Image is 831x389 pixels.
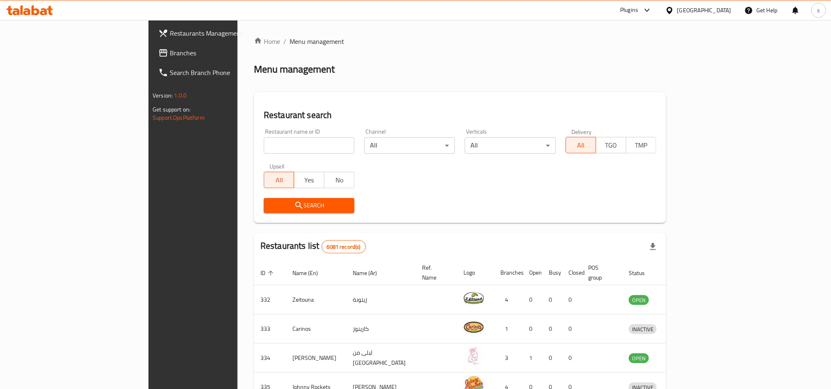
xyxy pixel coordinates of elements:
[494,260,523,285] th: Branches
[677,6,731,15] div: [GEOGRAPHIC_DATA]
[630,139,653,151] span: TMP
[322,240,366,253] div: Total records count
[297,174,321,186] span: Yes
[346,314,415,344] td: كارينوز
[817,6,820,15] span: s
[523,285,542,314] td: 0
[322,243,365,251] span: 6081 record(s)
[254,36,666,46] nav: breadcrumb
[629,296,649,305] span: OPEN
[562,344,582,373] td: 0
[629,268,655,278] span: Status
[170,48,281,58] span: Branches
[523,344,542,373] td: 1
[465,137,555,154] div: All
[629,325,657,334] span: INACTIVE
[571,129,592,134] label: Delivery
[562,285,582,314] td: 0
[620,5,638,15] div: Plugins
[170,28,281,38] span: Restaurants Management
[542,344,562,373] td: 0
[152,63,287,82] a: Search Branch Phone
[286,285,346,314] td: Zeitouna
[562,260,582,285] th: Closed
[260,268,276,278] span: ID
[346,285,415,314] td: زيتونة
[292,268,329,278] span: Name (En)
[267,174,291,186] span: All
[596,137,626,153] button: TGO
[629,354,649,363] span: OPEN
[264,172,294,188] button: All
[264,137,354,154] input: Search for restaurant name or ID..
[494,314,523,344] td: 1
[422,263,447,282] span: Ref. Name
[364,137,455,154] div: All
[457,260,494,285] th: Logo
[463,288,484,308] img: Zeitouna
[153,112,205,123] a: Support.OpsPlatform
[286,314,346,344] td: Carinos
[152,43,287,63] a: Branches
[286,344,346,373] td: [PERSON_NAME]
[353,268,388,278] span: Name (Ar)
[269,164,285,169] label: Upsell
[264,198,354,213] button: Search
[542,285,562,314] td: 0
[346,344,415,373] td: ليلى من [GEOGRAPHIC_DATA]
[174,90,187,101] span: 1.0.0
[254,63,335,76] h2: Menu management
[463,346,484,366] img: Leila Min Lebnan
[629,324,657,334] div: INACTIVE
[626,137,656,153] button: TMP
[260,240,366,253] h2: Restaurants list
[643,237,663,257] div: Export file
[588,263,612,282] span: POS group
[328,174,351,186] span: No
[562,314,582,344] td: 0
[569,139,593,151] span: All
[170,68,281,77] span: Search Branch Phone
[290,36,344,46] span: Menu management
[542,314,562,344] td: 0
[153,104,190,115] span: Get support on:
[599,139,623,151] span: TGO
[270,200,348,211] span: Search
[153,90,173,101] span: Version:
[294,172,324,188] button: Yes
[629,295,649,305] div: OPEN
[542,260,562,285] th: Busy
[494,344,523,373] td: 3
[494,285,523,314] td: 4
[523,314,542,344] td: 0
[463,317,484,337] img: Carinos
[523,260,542,285] th: Open
[264,109,656,121] h2: Restaurant search
[324,172,354,188] button: No
[566,137,596,153] button: All
[152,23,287,43] a: Restaurants Management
